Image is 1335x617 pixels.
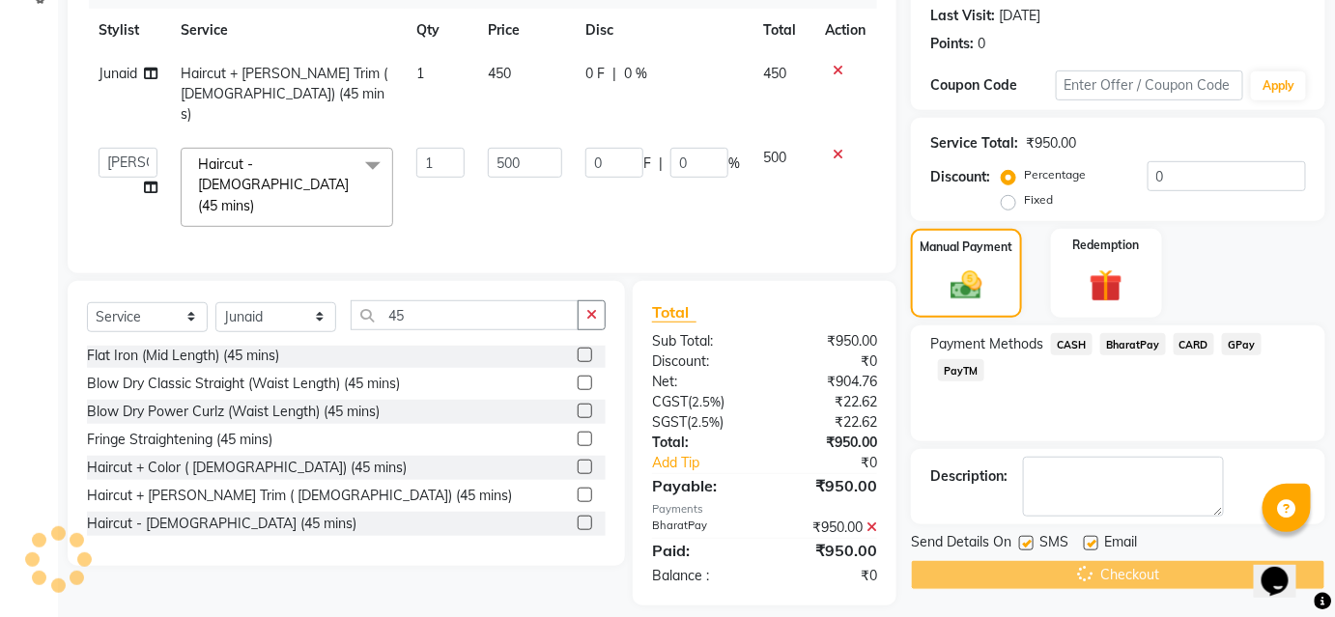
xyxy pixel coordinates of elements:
[1174,333,1215,355] span: CARD
[785,453,892,473] div: ₹0
[764,566,892,586] div: ₹0
[692,394,721,409] span: 2.5%
[476,9,574,52] th: Price
[652,393,688,410] span: CGST
[638,539,765,562] div: Paid:
[87,9,169,52] th: Stylist
[638,351,765,372] div: Discount:
[574,9,752,52] th: Disc
[978,34,985,54] div: 0
[87,402,380,422] div: Blow Dry Power Curlz (Waist Length) (45 mins)
[638,518,765,538] div: BharatPay
[813,9,877,52] th: Action
[930,334,1043,354] span: Payment Methods
[941,267,992,304] img: _cash.svg
[1026,133,1076,154] div: ₹950.00
[405,9,476,52] th: Qty
[930,34,974,54] div: Points:
[752,9,813,52] th: Total
[764,331,892,351] div: ₹950.00
[87,486,512,506] div: Haircut + [PERSON_NAME] Trim ( [DEMOGRAPHIC_DATA]) (45 mins)
[1079,266,1133,307] img: _gift.svg
[652,302,696,323] span: Total
[612,64,616,84] span: |
[911,532,1011,556] span: Send Details On
[763,65,786,82] span: 450
[254,197,263,214] a: x
[1222,333,1262,355] span: GPay
[87,514,356,534] div: Haircut - [DEMOGRAPHIC_DATA] (45 mins)
[638,372,765,392] div: Net:
[764,392,892,412] div: ₹22.62
[764,372,892,392] div: ₹904.76
[999,6,1040,26] div: [DATE]
[351,300,579,330] input: Search or Scan
[1104,532,1137,556] span: Email
[763,149,786,166] span: 500
[643,154,651,174] span: F
[930,466,1008,487] div: Description:
[764,351,892,372] div: ₹0
[416,65,424,82] span: 1
[638,392,765,412] div: ( )
[638,453,785,473] a: Add Tip
[638,412,765,433] div: ( )
[198,155,349,214] span: Haircut - [DEMOGRAPHIC_DATA] (45 mins)
[1254,540,1316,598] iframe: chat widget
[920,238,1012,256] label: Manual Payment
[930,75,1056,96] div: Coupon Code
[930,6,995,26] div: Last Visit:
[638,566,765,586] div: Balance :
[585,64,605,84] span: 0 F
[652,501,877,518] div: Payments
[1073,237,1140,254] label: Redemption
[638,331,765,351] div: Sub Total:
[930,167,990,187] div: Discount:
[99,65,137,82] span: Junaid
[930,133,1018,154] div: Service Total:
[764,539,892,562] div: ₹950.00
[938,359,984,381] span: PayTM
[1024,191,1053,209] label: Fixed
[638,433,765,453] div: Total:
[1251,71,1306,100] button: Apply
[87,430,272,450] div: Fringe Straightening (45 mins)
[659,154,663,174] span: |
[1056,70,1244,100] input: Enter Offer / Coupon Code
[1024,166,1086,183] label: Percentage
[1039,532,1068,556] span: SMS
[691,414,720,430] span: 2.5%
[1051,333,1093,355] span: CASH
[181,65,387,123] span: Haircut + [PERSON_NAME] Trim ( [DEMOGRAPHIC_DATA]) (45 mins)
[764,474,892,497] div: ₹950.00
[728,154,740,174] span: %
[652,413,687,431] span: SGST
[638,474,765,497] div: Payable:
[488,65,511,82] span: 450
[764,433,892,453] div: ₹950.00
[87,346,279,366] div: Flat Iron (Mid Length) (45 mins)
[87,374,400,394] div: Blow Dry Classic Straight (Waist Length) (45 mins)
[1100,333,1166,355] span: BharatPay
[169,9,405,52] th: Service
[764,412,892,433] div: ₹22.62
[87,458,407,478] div: Haircut + Color ( [DEMOGRAPHIC_DATA]) (45 mins)
[764,518,892,538] div: ₹950.00
[624,64,647,84] span: 0 %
